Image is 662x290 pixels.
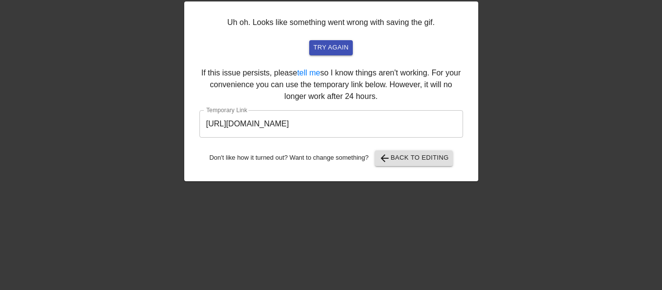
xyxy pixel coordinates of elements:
[379,152,391,164] span: arrow_back
[309,40,352,55] button: try again
[199,110,463,138] input: bare
[379,152,449,164] span: Back to Editing
[313,42,348,53] span: try again
[199,150,463,166] div: Don't like how it turned out? Want to change something?
[375,150,453,166] button: Back to Editing
[184,1,478,181] div: Uh oh. Looks like something went wrong with saving the gif. If this issue persists, please so I k...
[297,69,320,77] a: tell me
